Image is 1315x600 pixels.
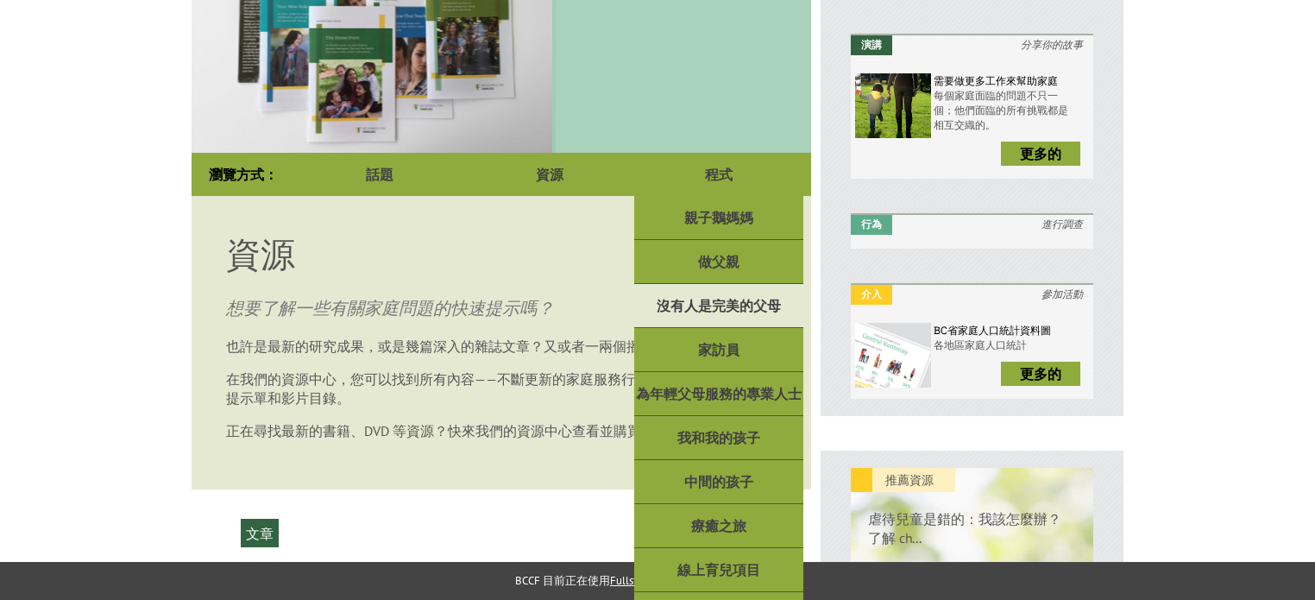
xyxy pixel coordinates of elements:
[677,429,760,446] font: 我和我的孩子
[1001,142,1080,166] a: 更多的
[226,370,773,407] font: 在我們的資源中心，您可以找到所有內容——不斷更新的家庭服務行業文章、雜誌、播客、提示單和影片目錄。
[691,517,746,534] font: 療癒之旅
[634,284,803,328] a: 沒有人是完美的父母
[634,372,803,416] a: 為年輕父母服務的專業人士
[885,471,934,488] font: 推薦資源
[684,209,753,226] font: 親子鵝媽媽
[684,473,753,490] font: 中間的孩子
[634,416,803,460] a: 我和我的孩子
[861,287,882,300] font: 介入
[226,422,669,439] font: 正在尋找最新的書籍、DVD 等資源？快來我們的資源中心查看並購買吧！
[464,153,633,196] a: 資源
[705,166,733,183] font: 程式
[698,341,739,358] font: 家訪員
[1001,362,1080,386] a: 更多的
[226,338,544,355] font: 也許是最新的研究成果，或是幾篇深入的雜誌文章？
[634,504,803,548] a: 療癒之旅
[934,323,1051,337] font: BC省家庭人口統計資料圖
[868,509,1061,527] font: 虐待兒童是錯的：我該怎麼辦？
[634,196,803,240] a: 親子鵝媽媽
[366,166,393,183] font: 話題
[1021,38,1083,51] font: 分享你的故事
[544,338,668,355] font: 又或者一兩個播客？
[226,297,554,319] font: 想要了解一些有關家庭問題的快速提示嗎？
[610,573,651,588] a: Fullstory
[226,231,295,276] font: 資源
[868,529,922,546] font: 了解 ch...
[1041,287,1083,300] font: 參加活動
[634,548,803,592] a: 線上育兒項目
[861,38,882,51] font: 演講
[934,89,1068,131] font: 每個家庭面臨的問題不只一個；他們面臨的所有挑戰都是相互交織的。
[1020,145,1061,162] font: 更多的
[1041,218,1083,231] font: 進行調查
[634,153,803,196] a: 程式
[934,338,1027,351] font: 各地區家庭人口統計
[634,328,803,372] a: 家訪員
[634,240,803,284] a: 做父親
[677,561,760,578] font: 線上育兒項目
[634,460,803,504] a: 中間的孩子
[861,218,882,231] font: 行為
[636,385,802,402] font: 為年輕父母服務的專業人士
[698,253,739,270] font: 做父親
[657,297,781,314] font: 沒有人是完美的父母
[536,166,563,183] font: 資源
[209,166,278,183] font: 瀏覽方式：
[515,573,610,588] font: BCCF 目前正在使用
[246,524,274,542] font: 文章
[934,73,1058,87] font: 需要做更多工作來幫助家庭
[1020,365,1061,382] font: 更多的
